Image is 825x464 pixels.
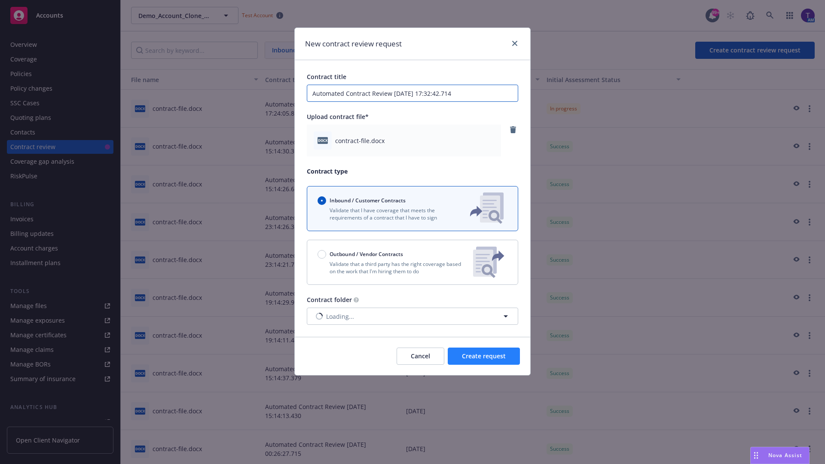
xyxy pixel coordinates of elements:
[318,250,326,259] input: Outbound / Vendor Contracts
[307,167,518,176] p: Contract type
[330,197,406,204] span: Inbound / Customer Contracts
[307,308,518,325] button: Loading...
[305,38,402,49] h1: New contract review request
[448,348,520,365] button: Create request
[508,125,518,135] a: remove
[462,352,506,360] span: Create request
[330,250,403,258] span: Outbound / Vendor Contracts
[768,452,802,459] span: Nova Assist
[510,38,520,49] a: close
[751,447,761,464] div: Drag to move
[411,352,430,360] span: Cancel
[318,137,328,143] span: docx
[335,136,385,145] span: contract-file.docx
[307,85,518,102] input: Enter a title for this contract
[307,73,346,81] span: Contract title
[307,113,369,121] span: Upload contract file*
[307,186,518,231] button: Inbound / Customer ContractsValidate that I have coverage that meets the requirements of a contra...
[318,260,466,275] p: Validate that a third party has the right coverage based on the work that I'm hiring them to do
[318,207,456,221] p: Validate that I have coverage that meets the requirements of a contract that I have to sign
[318,196,326,205] input: Inbound / Customer Contracts
[750,447,810,464] button: Nova Assist
[397,348,444,365] button: Cancel
[307,296,352,304] span: Contract folder
[307,240,518,285] button: Outbound / Vendor ContractsValidate that a third party has the right coverage based on the work t...
[326,312,354,321] span: Loading...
